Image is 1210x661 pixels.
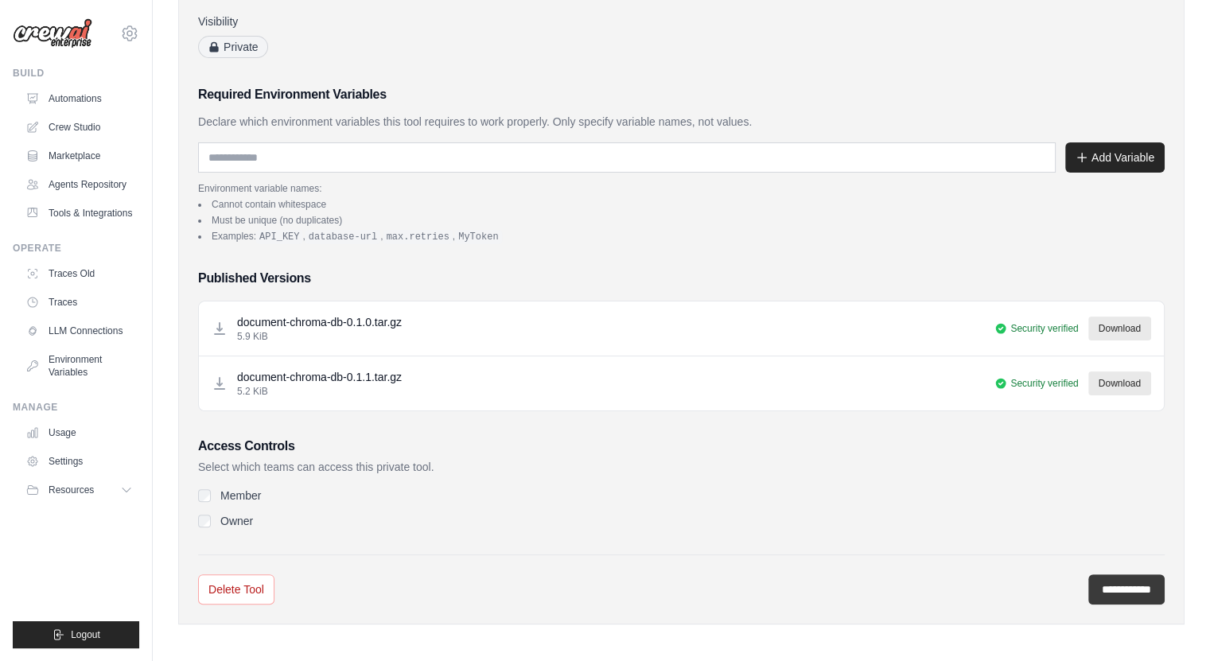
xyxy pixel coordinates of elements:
[220,513,253,529] label: Owner
[455,230,501,244] code: MyToken
[19,200,139,226] a: Tools & Integrations
[13,401,139,414] div: Manage
[198,36,268,58] span: Private
[198,198,1165,211] li: Cannot contain whitespace
[13,621,139,648] button: Logout
[198,269,1165,288] h3: Published Versions
[49,484,94,496] span: Resources
[13,67,139,80] div: Build
[1088,317,1151,340] a: Download
[19,477,139,503] button: Resources
[198,230,1165,243] li: Examples: , , ,
[256,230,302,244] code: API_KEY
[198,182,1165,195] p: Environment variable names:
[198,14,675,29] label: Visibility
[19,143,139,169] a: Marketplace
[19,347,139,385] a: Environment Variables
[237,369,402,385] p: document-chroma-db-0.1.1.tar.gz
[19,115,139,140] a: Crew Studio
[198,574,274,605] a: Delete Tool
[19,86,139,111] a: Automations
[1065,142,1165,173] button: Add Variable
[19,290,139,315] a: Traces
[237,330,402,343] p: 5.9 KiB
[13,18,92,49] img: Logo
[198,214,1165,227] li: Must be unique (no duplicates)
[198,459,1165,475] p: Select which teams can access this private tool.
[19,261,139,286] a: Traces Old
[237,385,402,398] p: 5.2 KiB
[198,114,1165,130] p: Declare which environment variables this tool requires to work properly. Only specify variable na...
[1010,322,1078,335] span: Security verified
[198,85,1165,104] h3: Required Environment Variables
[198,437,1165,456] h3: Access Controls
[1010,377,1078,390] span: Security verified
[305,230,380,244] code: database-url
[71,628,100,641] span: Logout
[220,488,261,504] label: Member
[13,242,139,255] div: Operate
[19,449,139,474] a: Settings
[1088,371,1151,395] a: Download
[19,420,139,445] a: Usage
[19,318,139,344] a: LLM Connections
[19,172,139,197] a: Agents Repository
[383,230,453,244] code: max.retries
[237,314,402,330] p: document-chroma-db-0.1.0.tar.gz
